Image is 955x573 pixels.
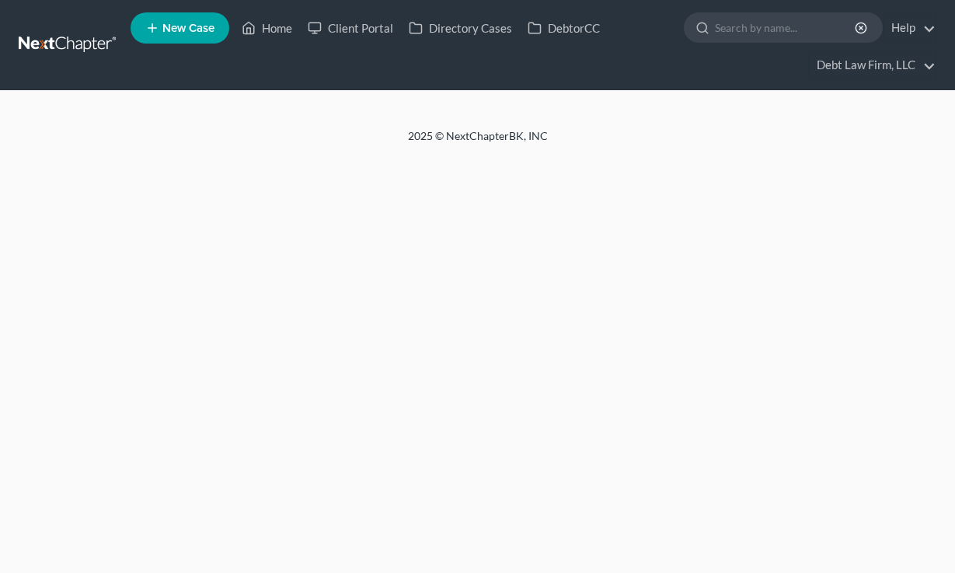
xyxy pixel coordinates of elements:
a: Help [884,14,936,42]
div: 2025 © NextChapterBK, INC [35,128,921,156]
input: Search by name... [715,13,857,42]
a: Client Portal [300,14,401,42]
a: Home [234,14,300,42]
a: Directory Cases [401,14,520,42]
a: DebtorCC [520,14,608,42]
span: New Case [162,23,214,34]
a: Debt Law Firm, LLC [809,51,936,79]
